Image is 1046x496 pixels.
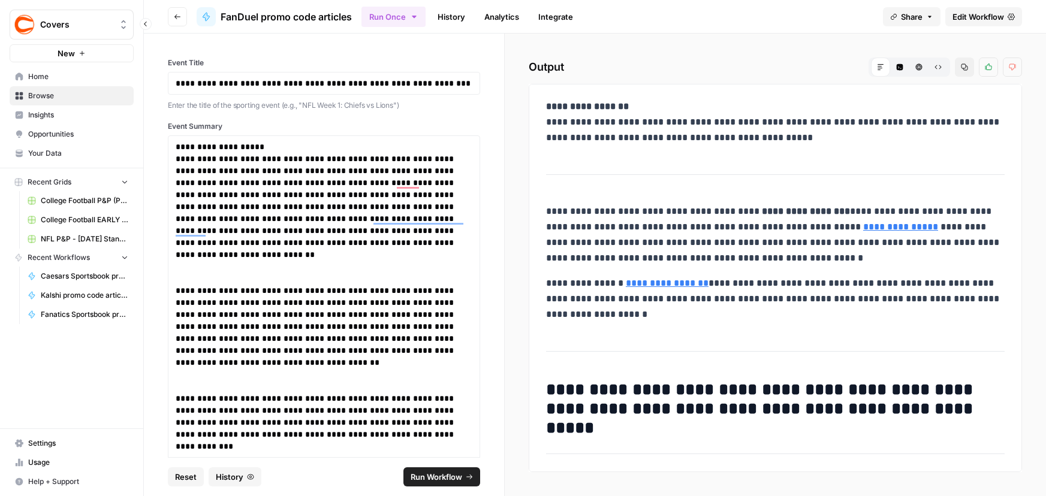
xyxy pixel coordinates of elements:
[209,467,261,486] button: History
[10,44,134,62] button: New
[531,7,580,26] a: Integrate
[216,471,243,483] span: History
[22,286,134,305] a: Kalshi promo code articles
[14,14,35,35] img: Covers Logo
[28,438,128,449] span: Settings
[10,249,134,267] button: Recent Workflows
[403,467,480,486] button: Run Workflow
[197,7,352,26] a: FanDuel promo code articles
[41,234,128,244] span: NFL P&P - [DATE] Standard (Production) Grid
[28,148,128,159] span: Your Data
[10,453,134,472] a: Usage
[28,177,71,187] span: Recent Grids
[529,58,1022,77] h2: Output
[28,252,90,263] span: Recent Workflows
[168,467,204,486] button: Reset
[10,105,134,125] a: Insights
[430,7,472,26] a: History
[952,11,1004,23] span: Edit Workflow
[221,10,352,24] span: FanDuel promo code articles
[883,7,941,26] button: Share
[10,125,134,144] a: Opportunities
[41,214,128,225] span: College Football EARLY LEANS (Production) Grid (1)
[28,129,128,140] span: Opportunities
[411,471,462,483] span: Run Workflow
[901,11,923,23] span: Share
[22,210,134,229] a: College Football EARLY LEANS (Production) Grid (1)
[41,195,128,206] span: College Football P&P (Production) Grid (2)
[22,267,134,286] a: Caesars Sportsbook promo code articles
[168,58,480,68] label: Event Title
[10,173,134,191] button: Recent Grids
[22,191,134,210] a: College Football P&P (Production) Grid (2)
[168,99,480,111] p: Enter the title of the sporting event (e.g., "NFL Week 1: Chiefs vs Lions")
[945,7,1022,26] a: Edit Workflow
[28,71,128,82] span: Home
[41,290,128,301] span: Kalshi promo code articles
[10,434,134,453] a: Settings
[168,121,480,132] label: Event Summary
[28,457,128,468] span: Usage
[10,144,134,163] a: Your Data
[477,7,526,26] a: Analytics
[361,7,426,27] button: Run Once
[28,476,128,487] span: Help + Support
[10,86,134,105] a: Browse
[22,305,134,324] a: Fanatics Sportsbook promo articles
[28,90,128,101] span: Browse
[40,19,113,31] span: Covers
[58,47,75,59] span: New
[10,67,134,86] a: Home
[41,271,128,282] span: Caesars Sportsbook promo code articles
[10,472,134,491] button: Help + Support
[10,10,134,40] button: Workspace: Covers
[22,229,134,249] a: NFL P&P - [DATE] Standard (Production) Grid
[28,110,128,120] span: Insights
[175,471,197,483] span: Reset
[41,309,128,320] span: Fanatics Sportsbook promo articles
